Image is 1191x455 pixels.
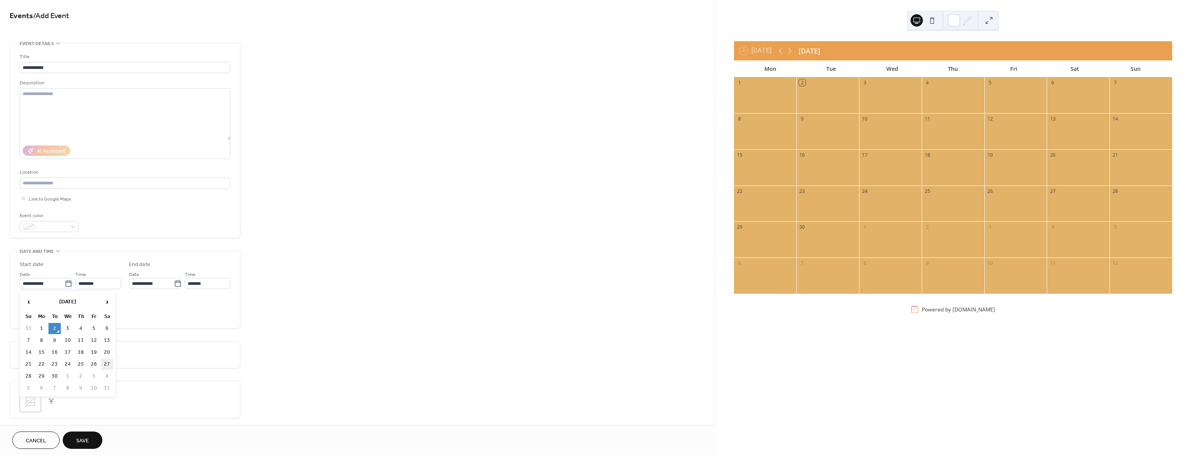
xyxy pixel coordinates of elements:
[48,359,61,370] td: 23
[1044,61,1105,77] div: Sat
[75,335,87,346] td: 11
[101,371,113,382] td: 4
[1112,115,1119,122] div: 14
[20,79,229,87] div: Description
[88,383,100,394] td: 10
[1105,61,1166,77] div: Sun
[75,383,87,394] td: 9
[129,271,139,279] span: Date
[801,61,862,77] div: Tue
[48,311,61,322] th: Tu
[35,335,48,346] td: 8
[33,8,69,23] span: / Add Event
[799,46,820,56] div: [DATE]
[35,323,48,334] td: 1
[987,224,993,231] div: 3
[22,335,35,346] td: 7
[1049,152,1056,158] div: 20
[35,359,48,370] td: 22
[952,306,995,313] a: [DOMAIN_NAME]
[48,335,61,346] td: 9
[48,383,61,394] td: 7
[987,260,993,267] div: 10
[20,40,54,48] span: Event details
[1112,152,1119,158] div: 21
[88,311,100,322] th: Fr
[736,260,743,267] div: 6
[26,437,46,445] span: Cancel
[20,248,54,256] span: Date and time
[48,323,61,334] td: 2
[75,371,87,382] td: 2
[799,115,806,122] div: 9
[1049,79,1056,86] div: 6
[88,359,100,370] td: 26
[29,195,71,203] span: Link to Google Maps
[62,323,74,334] td: 3
[20,391,41,412] div: ;
[22,371,35,382] td: 28
[88,335,100,346] td: 12
[88,323,100,334] td: 5
[10,8,33,23] a: Events
[62,335,74,346] td: 10
[62,359,74,370] td: 24
[35,294,100,310] th: [DATE]
[799,152,806,158] div: 16
[48,347,61,358] td: 16
[88,371,100,382] td: 3
[1112,224,1119,231] div: 5
[129,261,150,269] div: End date
[12,432,60,449] button: Cancel
[862,61,922,77] div: Wed
[75,347,87,358] td: 18
[799,188,806,194] div: 23
[75,359,87,370] td: 25
[799,224,806,231] div: 30
[736,115,743,122] div: 8
[76,437,89,445] span: Save
[22,311,35,322] th: Su
[62,347,74,358] td: 17
[88,347,100,358] td: 19
[75,311,87,322] th: Th
[22,347,35,358] td: 14
[1049,224,1056,231] div: 4
[862,188,868,194] div: 24
[35,311,48,322] th: Mo
[862,260,868,267] div: 8
[23,294,34,309] span: ‹
[101,311,113,322] th: Sa
[1112,79,1119,86] div: 7
[48,371,61,382] td: 30
[101,383,113,394] td: 11
[63,432,102,449] button: Save
[101,347,113,358] td: 20
[924,79,931,86] div: 4
[20,261,43,269] div: Start date
[799,260,806,267] div: 7
[22,323,35,334] td: 31
[922,61,983,77] div: Thu
[987,152,993,158] div: 19
[20,53,229,61] div: Title
[987,188,993,194] div: 26
[35,383,48,394] td: 6
[799,79,806,86] div: 2
[924,152,931,158] div: 18
[1049,115,1056,122] div: 13
[75,323,87,334] td: 4
[736,224,743,231] div: 29
[862,224,868,231] div: 1
[862,152,868,158] div: 17
[987,79,993,86] div: 5
[62,371,74,382] td: 1
[20,212,77,220] div: Event color
[1112,188,1119,194] div: 28
[983,61,1044,77] div: Fri
[924,188,931,194] div: 25
[924,115,931,122] div: 11
[101,359,113,370] td: 27
[101,294,113,309] span: ›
